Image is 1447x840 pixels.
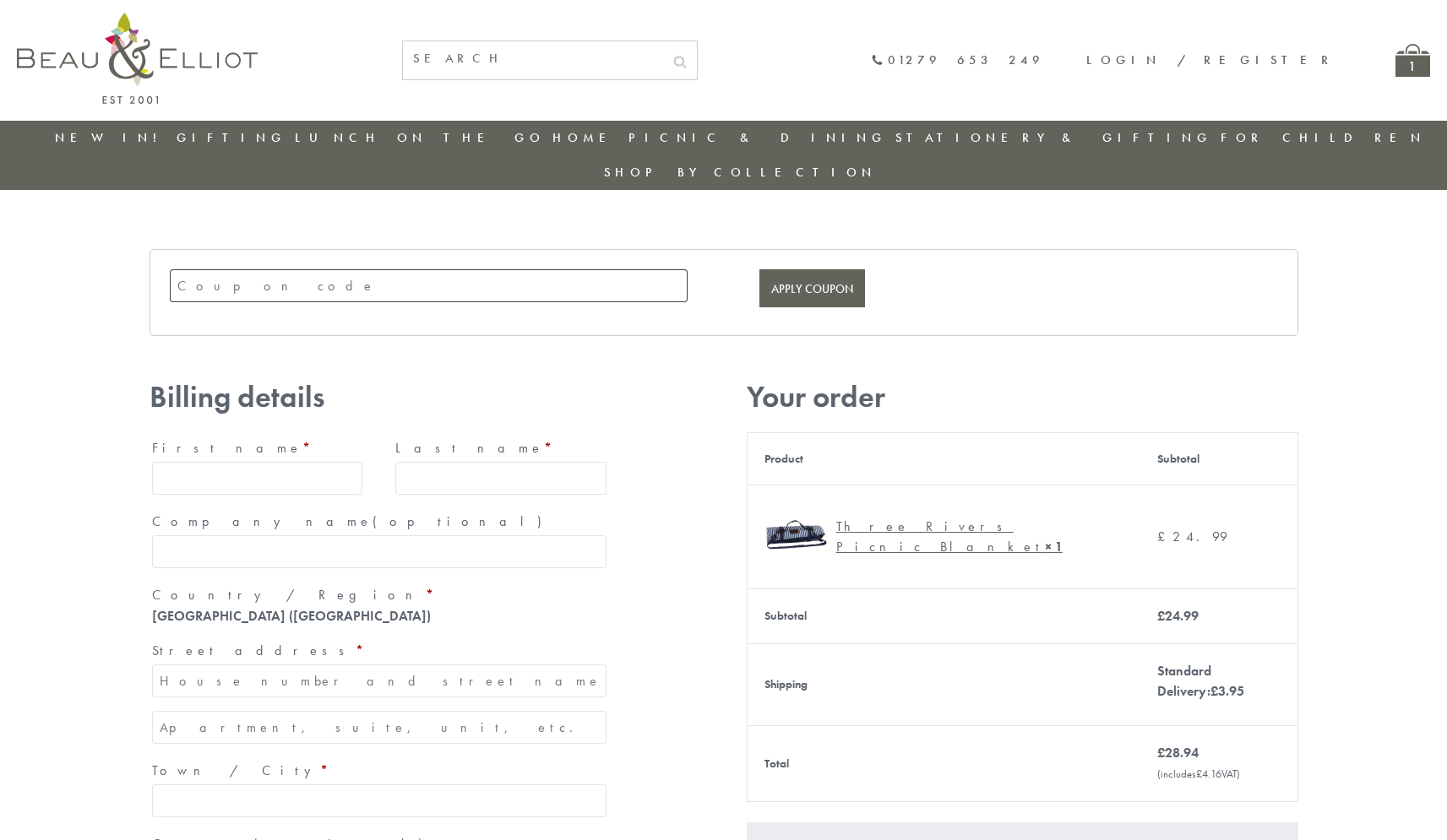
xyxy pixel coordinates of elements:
a: For Children [1221,129,1426,146]
span: £ [1157,744,1165,761]
th: Subtotal [1140,432,1297,485]
a: Picnic & Dining [628,129,887,146]
a: Home [552,129,620,146]
a: New in! [55,129,168,146]
th: Product [747,432,1140,485]
label: Last name [395,435,607,462]
span: £ [1157,528,1172,545]
label: Standard Delivery: [1157,662,1244,700]
th: Shipping [747,643,1140,725]
th: Subtotal [747,588,1140,643]
input: Coupon code [170,269,688,302]
a: Gifting [177,129,286,146]
button: Apply coupon [759,269,865,307]
span: £ [1196,767,1202,781]
th: Total [747,725,1140,801]
bdi: 28.94 [1157,744,1199,761]
bdi: 3.95 [1210,682,1244,700]
span: £ [1157,607,1165,625]
a: Stationery & Gifting [895,129,1212,146]
a: Lunch On The Go [295,129,545,146]
label: Town / City [152,757,607,784]
h3: Your order [747,380,1298,415]
img: logo [17,13,258,104]
label: First name [152,435,363,462]
span: £ [1210,682,1218,700]
a: 01279 653 249 [871,53,1044,68]
label: Company name [152,508,607,535]
h3: Billing details [150,380,609,415]
strong: [GEOGRAPHIC_DATA] ([GEOGRAPHIC_DATA]) [152,607,431,625]
div: Three Rivers Picnic Blanket [836,517,1111,557]
bdi: 24.99 [1157,607,1199,625]
small: (includes VAT) [1157,767,1240,781]
bdi: 24.99 [1157,528,1227,545]
a: Three Rivers XL Picnic Blanket Three Rivers Picnic Blanket× 1 [764,502,1123,572]
span: (optional) [373,512,552,530]
strong: × 1 [1045,538,1063,555]
img: Three Rivers XL Picnic Blanket [764,502,828,566]
span: 4.16 [1196,767,1221,781]
a: Shop by collection [604,164,877,181]
label: Street address [152,637,607,664]
a: Login / Register [1086,51,1336,68]
a: 1 [1395,44,1430,77]
input: SEARCH [403,41,663,76]
input: House number and street name [152,664,607,697]
input: Apartment, suite, unit, etc. (optional) [152,711,607,744]
label: Country / Region [152,582,607,609]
